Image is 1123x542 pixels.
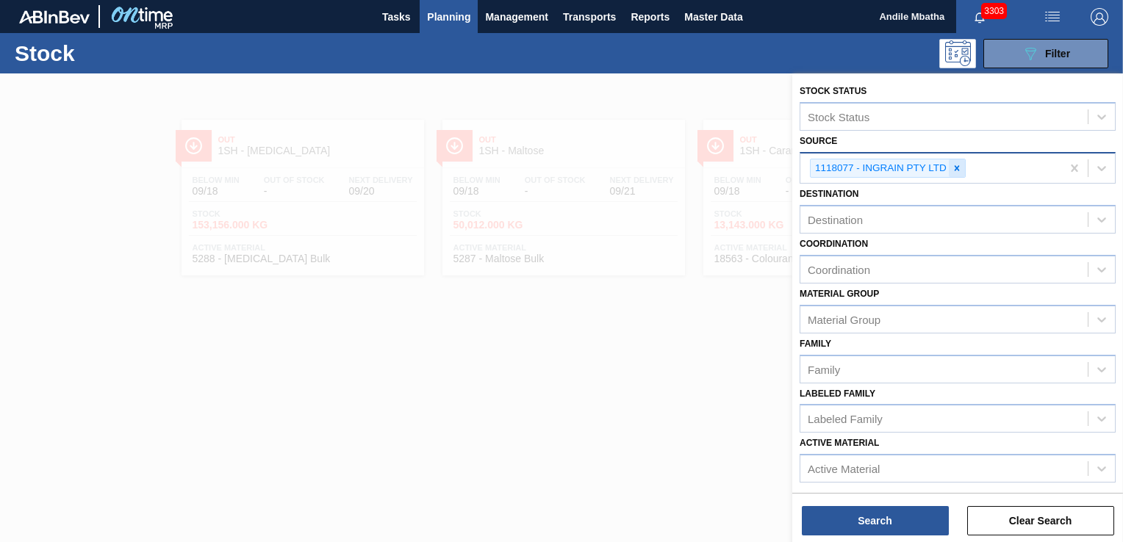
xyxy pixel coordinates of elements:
div: Coordination [808,264,870,276]
div: Destination [808,214,863,226]
span: 3303 [981,3,1007,19]
label: Labeled Family [800,389,875,399]
img: TNhmsLtSVTkK8tSr43FrP2fwEKptu5GPRR3wAAAABJRU5ErkJggg== [19,10,90,24]
span: Master Data [684,8,742,26]
span: Tasks [380,8,412,26]
span: Filter [1045,48,1070,59]
div: Family [808,363,840,375]
label: Material Group [800,289,879,299]
label: Destination [800,189,858,199]
span: Management [485,8,548,26]
span: Transports [563,8,616,26]
label: Stock Status [800,86,867,96]
label: Family [800,339,831,349]
div: Material Group [808,313,880,325]
div: 1118077 - INGRAIN PTY LTD [811,159,949,178]
div: Stock Status [808,110,869,123]
span: Reports [631,8,670,26]
h1: Stock [15,45,226,62]
img: userActions [1044,8,1061,26]
div: Programming: no user selected [939,39,976,68]
button: Filter [983,39,1108,68]
label: Source [800,136,837,146]
span: Planning [427,8,470,26]
button: Notifications [956,7,1003,27]
div: Labeled Family [808,413,883,425]
label: Coordination [800,239,868,249]
img: Logout [1091,8,1108,26]
label: Active Material [800,438,879,448]
div: Active Material [808,463,880,475]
